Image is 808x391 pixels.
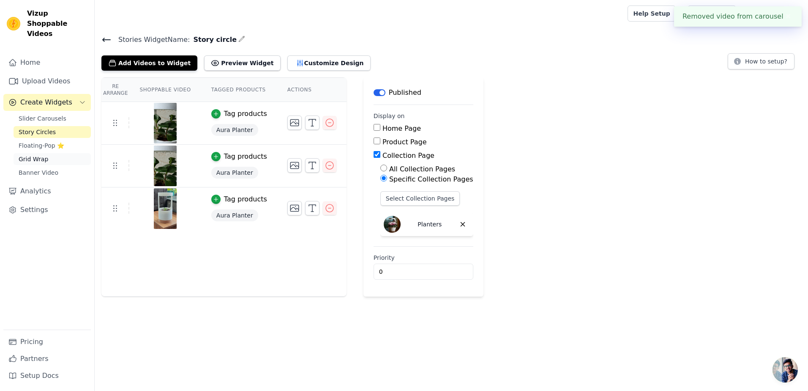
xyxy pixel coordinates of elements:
a: Analytics [3,183,91,200]
button: Close [783,11,793,22]
a: Setup Docs [3,367,91,384]
button: Select Collection Pages [380,191,460,206]
a: Pricing [3,333,91,350]
th: Tagged Products [201,78,277,102]
button: Tag products [211,151,267,162]
span: Story circle [190,35,237,45]
p: Planters [418,220,442,229]
button: Tag products [211,194,267,204]
button: Customize Design [287,55,371,71]
button: Add Videos to Widget [101,55,197,71]
a: Book Demo [688,6,736,22]
a: Settings [3,201,91,218]
div: Removed video from carousel [674,6,802,27]
button: How to setup? [728,53,794,69]
label: Priority [374,253,473,262]
label: Product Page [382,138,427,146]
a: Grid Wrap [14,153,91,165]
span: Banner Video [19,168,58,177]
button: Preview Widget [204,55,280,71]
th: Actions [277,78,347,102]
p: Published [389,88,421,98]
label: Specific Collection Pages [389,175,473,183]
img: Vizup [7,17,20,30]
button: Delete collection [456,217,470,231]
span: Stories Widget Name: [112,35,190,45]
label: All Collection Pages [389,165,455,173]
label: Collection Page [382,151,434,160]
button: Create Widgets [3,94,91,111]
a: Home [3,54,91,71]
span: Grid Wrap [19,155,48,163]
span: Aura Planter [211,209,258,221]
th: Shoppable Video [129,78,201,102]
a: Slider Carousels [14,113,91,124]
a: Help Setup [628,6,675,22]
img: tn-d40ae51f044d4e5d87b15c56005ae34a.png [153,188,177,229]
img: tn-e2ed3381f2ac4b05bd21e022d3414c56.png [153,146,177,186]
button: H Houz of Zyra [743,6,801,21]
a: Partners [3,350,91,367]
button: Change Thumbnail [287,116,302,130]
th: Re Arrange [101,78,129,102]
span: Vizup Shoppable Videos [27,8,87,39]
a: How to setup? [728,59,794,67]
span: Create Widgets [20,97,72,107]
a: Open chat [773,357,798,383]
p: Houz of Zyra [756,6,801,21]
img: tn-e309d20b569a47e78f5af966fe4bf81e.png [153,103,177,143]
span: Aura Planter [211,124,258,136]
span: Story Circles [19,128,56,136]
a: Banner Video [14,167,91,179]
button: Tag products [211,109,267,119]
span: Aura Planter [211,167,258,179]
a: Story Circles [14,126,91,138]
button: Change Thumbnail [287,201,302,215]
a: Floating-Pop ⭐ [14,140,91,151]
div: Edit Name [238,34,245,45]
div: Tag products [224,151,267,162]
span: Floating-Pop ⭐ [19,141,64,150]
div: Tag products [224,194,267,204]
img: Planters [384,216,401,233]
div: Tag products [224,109,267,119]
a: Upload Videos [3,73,91,90]
span: Slider Carousels [19,114,66,123]
legend: Display on [374,112,405,120]
label: Home Page [382,124,421,132]
button: Change Thumbnail [287,158,302,173]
